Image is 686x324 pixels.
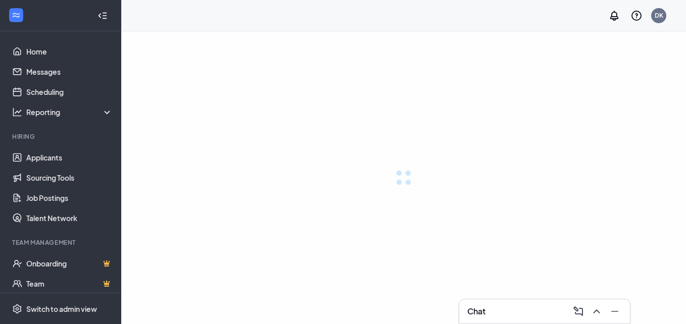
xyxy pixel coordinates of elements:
svg: ComposeMessage [572,305,584,317]
div: Reporting [26,107,113,117]
svg: QuestionInfo [630,10,643,22]
a: Sourcing Tools [26,168,113,188]
a: OnboardingCrown [26,253,113,274]
svg: Minimize [609,305,621,317]
svg: Notifications [608,10,620,22]
a: Job Postings [26,188,113,208]
div: Team Management [12,238,111,247]
svg: ChevronUp [591,305,603,317]
h3: Chat [467,306,485,317]
svg: Collapse [97,11,108,21]
svg: Analysis [12,107,22,117]
div: Hiring [12,132,111,141]
button: ChevronUp [587,303,604,319]
a: Messages [26,62,113,82]
a: Applicants [26,147,113,168]
a: Home [26,41,113,62]
button: ComposeMessage [569,303,585,319]
a: Talent Network [26,208,113,228]
svg: WorkstreamLogo [11,10,21,20]
a: TeamCrown [26,274,113,294]
div: DK [655,11,663,20]
button: Minimize [606,303,622,319]
a: Scheduling [26,82,113,102]
svg: Settings [12,304,22,314]
div: Switch to admin view [26,304,97,314]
